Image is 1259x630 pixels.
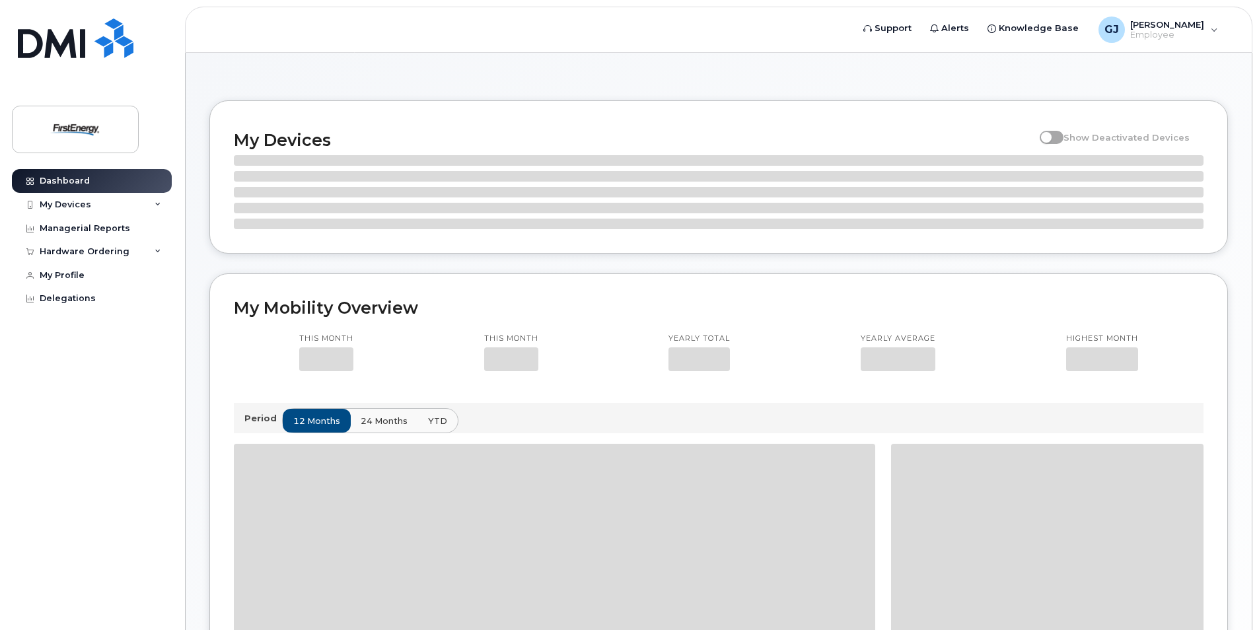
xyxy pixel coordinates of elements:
p: Period [244,412,282,425]
input: Show Deactivated Devices [1040,125,1050,135]
p: This month [484,333,538,344]
p: Yearly total [668,333,730,344]
span: YTD [428,415,447,427]
h2: My Mobility Overview [234,298,1204,318]
h2: My Devices [234,130,1033,150]
p: Highest month [1066,333,1138,344]
p: This month [299,333,353,344]
span: Show Deactivated Devices [1063,132,1190,143]
p: Yearly average [861,333,935,344]
span: 24 months [361,415,408,427]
